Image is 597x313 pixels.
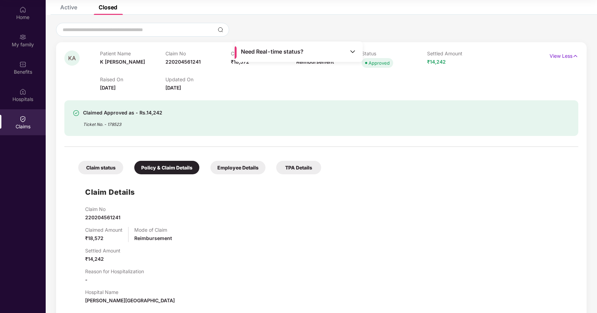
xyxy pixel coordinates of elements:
[73,110,80,117] img: svg+xml;base64,PHN2ZyBpZD0iU3VjY2Vzcy0zMngzMiIgeG1sbnM9Imh0dHA6Ly93d3cudzMub3JnLzIwMDAvc3ZnIiB3aW...
[296,59,334,65] span: Reimbursement
[85,235,103,241] span: ₹18,572
[369,59,390,66] div: Approved
[550,50,578,60] p: View Less
[349,48,356,55] img: Toggle Icon
[165,59,201,65] span: 220204561241
[231,50,296,56] p: Claim Amount
[85,206,120,212] p: Claim No
[78,161,123,174] div: Claim status
[276,161,321,174] div: TPA Details
[362,50,427,56] p: Status
[427,59,446,65] span: ₹14,242
[60,4,77,11] div: Active
[134,227,172,233] p: Mode of Claim
[134,235,172,241] span: Reimbursement
[100,50,165,56] p: Patient Name
[231,59,249,65] span: ₹18,572
[100,76,165,82] p: Raised On
[19,34,26,40] img: svg+xml;base64,PHN2ZyB3aWR0aD0iMjAiIGhlaWdodD0iMjAiIHZpZXdCb3g9IjAgMCAyMCAyMCIgZmlsbD0ibm9uZSIgeG...
[165,76,231,82] p: Updated On
[427,50,492,56] p: Settled Amount
[134,161,199,174] div: Policy & Claim Details
[19,61,26,68] img: svg+xml;base64,PHN2ZyBpZD0iQmVuZWZpdHMiIHhtbG5zPSJodHRwOi8vd3d3LnczLm9yZy8yMDAwL3N2ZyIgd2lkdGg9Ij...
[85,297,175,303] span: [PERSON_NAME][GEOGRAPHIC_DATA]
[100,59,145,65] span: K [PERSON_NAME]
[85,214,120,220] span: 220204561241
[83,117,162,128] div: Ticket No. - 178523
[19,116,26,122] img: svg+xml;base64,PHN2ZyBpZD0iQ2xhaW0iIHhtbG5zPSJodHRwOi8vd3d3LnczLm9yZy8yMDAwL3N2ZyIgd2lkdGg9IjIwIi...
[83,109,162,117] div: Claimed Approved as - Rs.14,242
[19,6,26,13] img: svg+xml;base64,PHN2ZyBpZD0iSG9tZSIgeG1sbnM9Imh0dHA6Ly93d3cudzMub3JnLzIwMDAvc3ZnIiB3aWR0aD0iMjAiIG...
[99,4,117,11] div: Closed
[572,52,578,60] img: svg+xml;base64,PHN2ZyB4bWxucz0iaHR0cDovL3d3dy53My5vcmcvMjAwMC9zdmciIHdpZHRoPSIxNyIgaGVpZ2h0PSIxNy...
[165,85,181,91] span: [DATE]
[210,161,265,174] div: Employee Details
[85,277,88,283] span: -
[19,88,26,95] img: svg+xml;base64,PHN2ZyBpZD0iSG9zcGl0YWxzIiB4bWxucz0iaHR0cDovL3d3dy53My5vcmcvMjAwMC9zdmciIHdpZHRoPS...
[85,248,120,254] p: Settled Amount
[241,48,304,55] span: Need Real-time status?
[85,268,144,274] p: Reason for Hospitalization
[100,85,116,91] span: [DATE]
[218,27,223,33] img: svg+xml;base64,PHN2ZyBpZD0iU2VhcmNoLTMyeDMyIiB4bWxucz0iaHR0cDovL3d3dy53My5vcmcvMjAwMC9zdmciIHdpZH...
[85,256,104,262] span: ₹14,242
[85,227,123,233] p: Claimed Amount
[85,289,175,295] p: Hospital Name
[165,50,231,56] p: Claim No
[85,186,135,198] h1: Claim Details
[68,55,76,61] span: KA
